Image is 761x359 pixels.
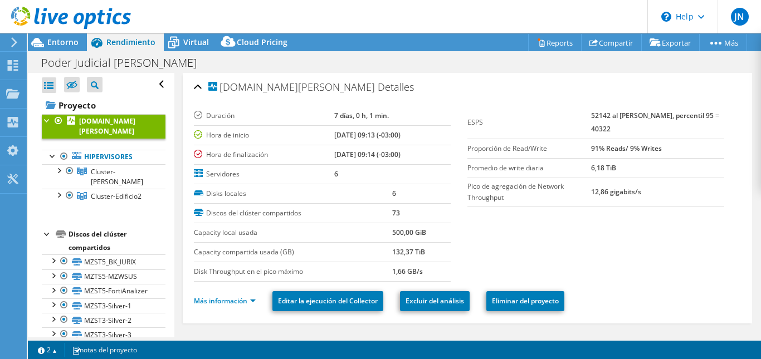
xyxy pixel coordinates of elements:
label: Hora de inicio [194,130,334,141]
label: Duración [194,110,334,121]
span: Rendimiento [106,37,155,47]
label: Promedio de write diaria [467,163,591,174]
a: MZST3-Silver-2 [42,313,165,327]
a: Cluster-Palacio [42,164,165,189]
label: ESPS [467,117,591,128]
a: Compartir [581,34,642,51]
span: Cluster-Edificio2 [91,191,142,201]
b: 52142 al [PERSON_NAME], percentil 95 = 40322 [591,111,719,134]
b: [DATE] 09:14 (-03:00) [334,150,401,159]
a: MZST3-Silver-3 [42,327,165,342]
label: Pico de agregación de Network Throughput [467,181,591,203]
b: 500,00 GiB [392,228,426,237]
b: 12,86 gigabits/s [591,187,641,196]
a: Más [699,34,747,51]
span: Virtual [183,37,209,47]
a: Hipervisores [42,150,165,164]
a: MZST5-FortiAnalizer [42,284,165,298]
label: Disk Throughput en el pico máximo [194,266,392,277]
b: 91% Reads/ 9% Writes [591,144,662,153]
b: 6 [334,169,338,179]
a: MZTS5-MZWSUS [42,269,165,284]
a: Proyecto [42,96,165,114]
label: Servidores [194,169,334,180]
div: Discos del clúster compartidos [69,228,165,254]
b: 1,66 GB/s [392,267,423,276]
a: 2 [30,343,65,357]
b: [DOMAIN_NAME][PERSON_NAME] [79,116,135,136]
a: notas del proyecto [64,343,145,357]
a: Eliminar del proyecto [486,291,564,311]
b: [DATE] 09:13 (-03:00) [334,130,401,140]
b: 6 [392,189,396,198]
label: Proporción de Read/Write [467,143,591,154]
a: Editar la ejecución del Collector [272,291,383,311]
b: 6,18 TiB [591,163,616,173]
span: Entorno [47,37,79,47]
a: MZST5_BK_IURIX [42,254,165,269]
label: Capacity compartida usada (GB) [194,247,392,258]
a: Reports [528,34,582,51]
span: JN [731,8,749,26]
span: Cloud Pricing [237,37,287,47]
span: [DOMAIN_NAME][PERSON_NAME] [208,82,375,93]
a: MZST3-Silver-1 [42,298,165,313]
a: Más información [194,296,256,306]
label: Discos del clúster compartidos [194,208,392,219]
b: 73 [392,208,400,218]
a: Cluster-Edificio2 [42,189,165,203]
b: 7 días, 0 h, 1 min. [334,111,389,120]
h1: Poder Judicial [PERSON_NAME] [36,57,214,69]
span: Cluster-[PERSON_NAME] [91,167,143,186]
span: Detalles [378,80,414,94]
b: 132,37 TiB [392,247,425,257]
label: Hora de finalización [194,149,334,160]
a: Exportar [641,34,700,51]
svg: \n [661,12,671,22]
label: Capacity local usada [194,227,392,238]
a: Excluir del análisis [400,291,470,311]
label: Disks locales [194,188,392,199]
a: [DOMAIN_NAME][PERSON_NAME] [42,114,165,139]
